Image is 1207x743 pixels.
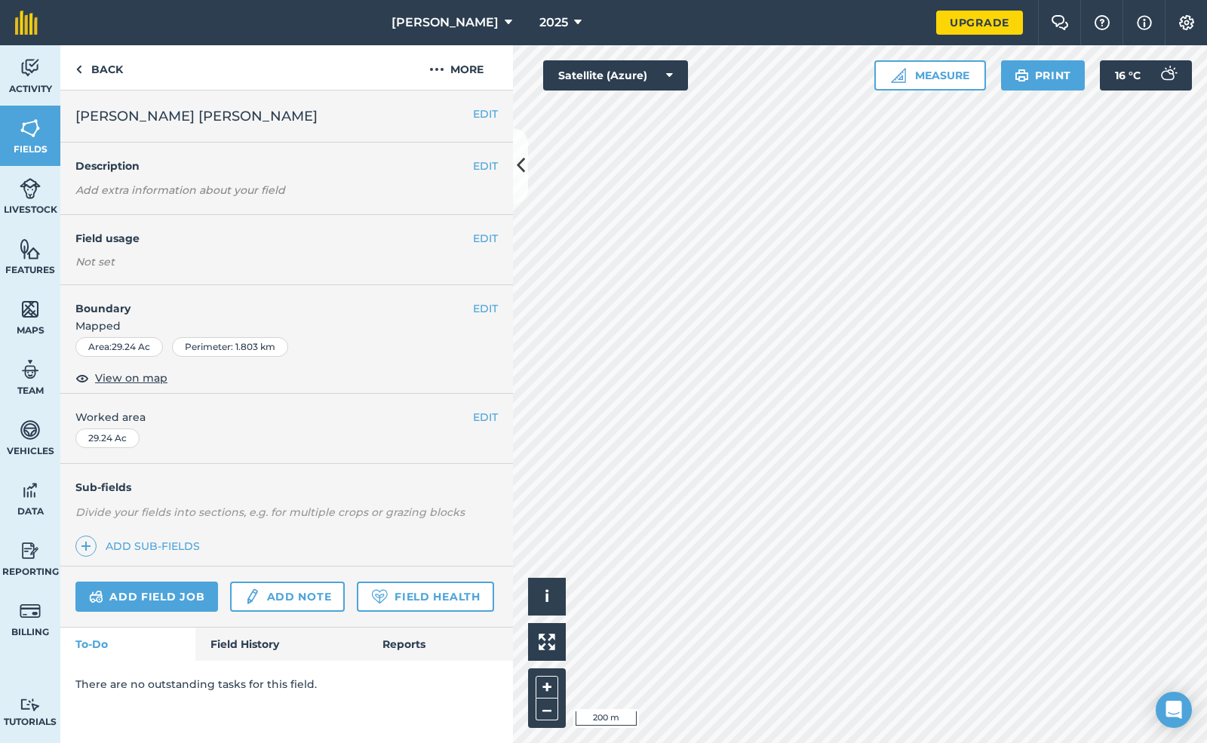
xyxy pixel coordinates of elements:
a: Field History [195,628,367,661]
a: Add field job [75,582,218,612]
a: Add note [230,582,345,612]
a: Add sub-fields [75,536,206,557]
span: 16 ° C [1115,60,1141,91]
button: EDIT [473,106,498,122]
h4: Boundary [60,285,473,317]
div: Not set [75,254,498,269]
img: fieldmargin Logo [15,11,38,35]
img: Four arrows, one pointing top left, one top right, one bottom right and the last bottom left [539,634,555,650]
a: To-Do [60,628,195,661]
span: [PERSON_NAME] [392,14,499,32]
span: 2025 [539,14,568,32]
img: svg+xml;base64,PHN2ZyB4bWxucz0iaHR0cDovL3d3dy53My5vcmcvMjAwMC9zdmciIHdpZHRoPSIxOSIgaGVpZ2h0PSIyNC... [1015,66,1029,84]
span: View on map [95,370,167,386]
button: 16 °C [1100,60,1192,91]
h4: Field usage [75,230,473,247]
img: svg+xml;base64,PHN2ZyB4bWxucz0iaHR0cDovL3d3dy53My5vcmcvMjAwMC9zdmciIHdpZHRoPSI1NiIgaGVpZ2h0PSI2MC... [20,238,41,260]
button: i [528,578,566,616]
img: svg+xml;base64,PD94bWwgdmVyc2lvbj0iMS4wIiBlbmNvZGluZz0idXRmLTgiPz4KPCEtLSBHZW5lcmF0b3I6IEFkb2JlIE... [20,479,41,502]
img: svg+xml;base64,PD94bWwgdmVyc2lvbj0iMS4wIiBlbmNvZGluZz0idXRmLTgiPz4KPCEtLSBHZW5lcmF0b3I6IEFkb2JlIE... [20,600,41,622]
img: A question mark icon [1093,15,1111,30]
div: Area : 29.24 Ac [75,337,163,357]
img: svg+xml;base64,PHN2ZyB4bWxucz0iaHR0cDovL3d3dy53My5vcmcvMjAwMC9zdmciIHdpZHRoPSI1NiIgaGVpZ2h0PSI2MC... [20,298,41,321]
img: svg+xml;base64,PHN2ZyB4bWxucz0iaHR0cDovL3d3dy53My5vcmcvMjAwMC9zdmciIHdpZHRoPSI5IiBoZWlnaHQ9IjI0Ii... [75,60,82,78]
img: A cog icon [1178,15,1196,30]
img: Ruler icon [891,68,906,83]
em: Add extra information about your field [75,183,285,197]
img: svg+xml;base64,PHN2ZyB4bWxucz0iaHR0cDovL3d3dy53My5vcmcvMjAwMC9zdmciIHdpZHRoPSIxNCIgaGVpZ2h0PSIyNC... [81,537,91,555]
button: Satellite (Azure) [543,60,688,91]
a: Upgrade [936,11,1023,35]
div: 29.24 Ac [75,428,140,448]
h4: Sub-fields [60,479,513,496]
img: svg+xml;base64,PHN2ZyB4bWxucz0iaHR0cDovL3d3dy53My5vcmcvMjAwMC9zdmciIHdpZHRoPSIxNyIgaGVpZ2h0PSIxNy... [1137,14,1152,32]
a: Reports [367,628,513,661]
img: svg+xml;base64,PD94bWwgdmVyc2lvbj0iMS4wIiBlbmNvZGluZz0idXRmLTgiPz4KPCEtLSBHZW5lcmF0b3I6IEFkb2JlIE... [20,177,41,200]
button: More [400,45,513,90]
button: View on map [75,369,167,387]
em: Divide your fields into sections, e.g. for multiple crops or grazing blocks [75,505,465,519]
button: + [536,676,558,698]
img: svg+xml;base64,PD94bWwgdmVyc2lvbj0iMS4wIiBlbmNvZGluZz0idXRmLTgiPz4KPCEtLSBHZW5lcmF0b3I6IEFkb2JlIE... [20,358,41,381]
img: svg+xml;base64,PD94bWwgdmVyc2lvbj0iMS4wIiBlbmNvZGluZz0idXRmLTgiPz4KPCEtLSBHZW5lcmF0b3I6IEFkb2JlIE... [20,698,41,712]
span: i [545,587,549,606]
span: [PERSON_NAME] [PERSON_NAME] [75,106,318,127]
img: svg+xml;base64,PD94bWwgdmVyc2lvbj0iMS4wIiBlbmNvZGluZz0idXRmLTgiPz4KPCEtLSBHZW5lcmF0b3I6IEFkb2JlIE... [20,539,41,562]
img: svg+xml;base64,PD94bWwgdmVyc2lvbj0iMS4wIiBlbmNvZGluZz0idXRmLTgiPz4KPCEtLSBHZW5lcmF0b3I6IEFkb2JlIE... [244,588,260,606]
a: Back [60,45,138,90]
img: svg+xml;base64,PD94bWwgdmVyc2lvbj0iMS4wIiBlbmNvZGluZz0idXRmLTgiPz4KPCEtLSBHZW5lcmF0b3I6IEFkb2JlIE... [20,57,41,79]
div: Perimeter : 1.803 km [172,337,288,357]
button: Print [1001,60,1086,91]
h4: Description [75,158,498,174]
div: Open Intercom Messenger [1156,692,1192,728]
button: Measure [874,60,986,91]
button: EDIT [473,300,498,317]
span: Mapped [60,318,513,334]
img: svg+xml;base64,PD94bWwgdmVyc2lvbj0iMS4wIiBlbmNvZGluZz0idXRmLTgiPz4KPCEtLSBHZW5lcmF0b3I6IEFkb2JlIE... [1153,60,1183,91]
a: Field Health [357,582,493,612]
img: svg+xml;base64,PHN2ZyB4bWxucz0iaHR0cDovL3d3dy53My5vcmcvMjAwMC9zdmciIHdpZHRoPSI1NiIgaGVpZ2h0PSI2MC... [20,117,41,140]
img: svg+xml;base64,PHN2ZyB4bWxucz0iaHR0cDovL3d3dy53My5vcmcvMjAwMC9zdmciIHdpZHRoPSIxOCIgaGVpZ2h0PSIyNC... [75,369,89,387]
p: There are no outstanding tasks for this field. [75,676,498,692]
img: Two speech bubbles overlapping with the left bubble in the forefront [1051,15,1069,30]
img: svg+xml;base64,PD94bWwgdmVyc2lvbj0iMS4wIiBlbmNvZGluZz0idXRmLTgiPz4KPCEtLSBHZW5lcmF0b3I6IEFkb2JlIE... [20,419,41,441]
button: EDIT [473,158,498,174]
img: svg+xml;base64,PD94bWwgdmVyc2lvbj0iMS4wIiBlbmNvZGluZz0idXRmLTgiPz4KPCEtLSBHZW5lcmF0b3I6IEFkb2JlIE... [89,588,103,606]
span: Worked area [75,409,498,425]
button: EDIT [473,409,498,425]
button: – [536,698,558,720]
button: EDIT [473,230,498,247]
img: svg+xml;base64,PHN2ZyB4bWxucz0iaHR0cDovL3d3dy53My5vcmcvMjAwMC9zdmciIHdpZHRoPSIyMCIgaGVpZ2h0PSIyNC... [429,60,444,78]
